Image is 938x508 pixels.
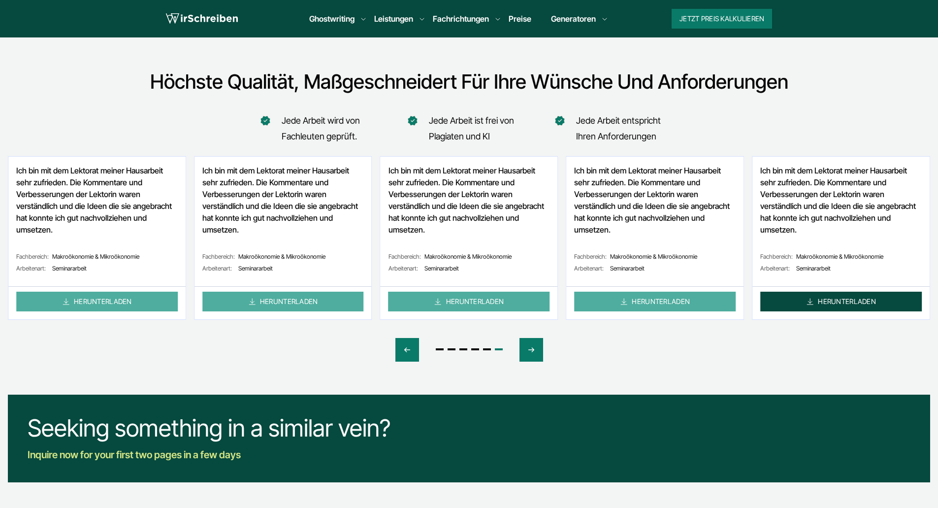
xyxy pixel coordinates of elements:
a: HERUNTERLADEN [760,292,922,311]
a: Ghostwriting [309,13,355,25]
span: Ich bin mit dem Lektorat meiner Hausarbeit sehr zufrieden. Die Kommentare und Verbesserungen der ... [388,165,550,236]
div: 5 / 6 [194,156,372,320]
h2: Höchste Qualität, maßgeschneidert für Ihre Wünsche und Anforderungen [123,70,815,94]
a: HERUNTERLADEN [388,292,550,311]
span: Arbeitenart: [760,265,794,272]
a: Generatoren [551,13,596,25]
span: Arbeitenart: [202,265,236,272]
li: Jede Arbeit wird von Fachleuten geprüft. [264,113,387,144]
button: Jetzt Preis kalkulieren [672,9,772,29]
span: Seminararbeit [760,265,922,272]
span: Ich bin mit dem Lektorat meiner Hausarbeit sehr zufrieden. Die Kommentare und Verbesserungen der ... [574,165,736,236]
span: Go to slide 6 [495,348,503,350]
span: Go to slide 2 [448,348,455,350]
span: Makroökonomie & Mikroökonomie [760,253,922,261]
span: Fachbereich: [760,253,794,261]
div: 6 / 6 [380,156,558,320]
span: Seminararbeit [202,265,364,272]
span: Arbeitenart: [388,265,422,272]
li: Jede Arbeit ist frei von Plagiaten und KI [411,113,534,144]
div: Seeking something in a similar vein? [28,414,390,442]
span: Ich bin mit dem Lektorat meiner Hausarbeit sehr zufrieden. Die Kommentare und Verbesserungen der ... [760,165,922,236]
span: Fachbereich: [202,253,236,261]
a: Leistungen [374,13,413,25]
span: Go to slide 5 [483,348,491,350]
span: Makroökonomie & Mikroökonomie [574,253,736,261]
a: HERUNTERLADEN [16,292,178,311]
div: Previous slide [395,338,419,362]
span: Seminararbeit [16,265,178,272]
span: Arbeitenart: [574,265,608,272]
img: logo wirschreiben [166,11,238,26]
a: HERUNTERLADEN [202,292,364,311]
span: Ich bin mit dem Lektorat meiner Hausarbeit sehr zufrieden. Die Kommentare und Verbesserungen der ... [202,165,364,236]
span: Seminararbeit [574,265,736,272]
span: Fachbereich: [16,253,50,261]
span: Makroökonomie & Mikroökonomie [388,253,550,261]
div: Next slide [519,338,543,362]
span: Go to slide 3 [459,348,467,350]
a: Preise [509,14,531,24]
span: Seminararbeit [388,265,550,272]
div: 1 / 6 [566,156,744,320]
span: Fachbereich: [574,253,608,261]
div: 2 / 6 [752,156,930,320]
span: Fachbereich: [388,253,422,261]
span: Go to slide 4 [471,348,479,350]
div: Inquire now for your first two pages in a few days [28,447,390,463]
span: Go to slide 1 [436,348,444,350]
span: Ich bin mit dem Lektorat meiner Hausarbeit sehr zufrieden. Die Kommentare und Verbesserungen der ... [16,165,178,236]
span: Makroökonomie & Mikroökonomie [16,253,178,261]
div: 4 / 6 [8,156,186,320]
span: Makroökonomie & Mikroökonomie [202,253,364,261]
a: HERUNTERLADEN [574,292,736,311]
span: Arbeitenart: [16,265,50,272]
li: Jede Arbeit entspricht Ihren Anforderungen [558,113,681,144]
a: Fachrichtungen [433,13,489,25]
